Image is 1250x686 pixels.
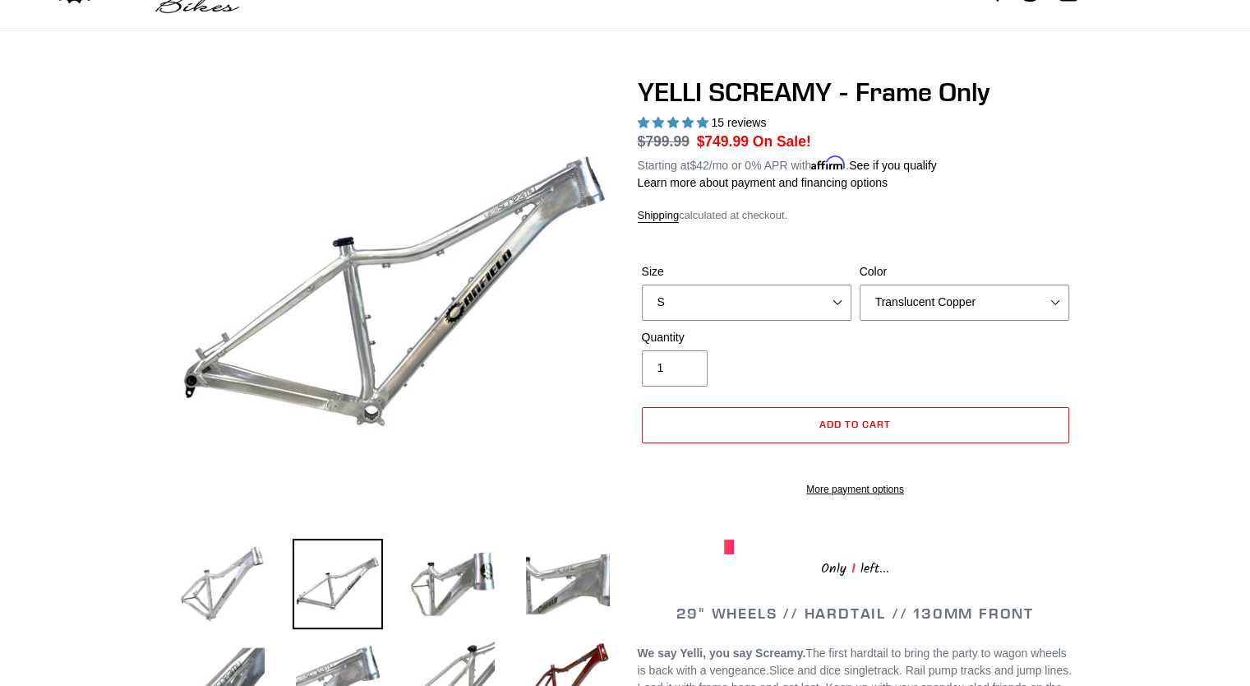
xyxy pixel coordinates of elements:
[753,131,811,152] span: On Sale!
[642,263,851,280] label: Size
[711,116,766,129] span: 15 reviews
[724,554,987,580] div: Only left...
[638,176,888,189] a: Learn more about payment and financing options
[811,156,846,170] span: Affirm
[638,116,712,129] span: 5.00 stars
[697,133,749,150] span: $749.99
[638,207,1073,224] div: calculated at checkout.
[638,153,937,174] p: Starting at /mo or 0% APR with .
[293,539,383,629] img: Load image into Gallery viewer, YELLI SCREAMY - Frame Only
[860,263,1069,280] label: Color
[523,539,613,629] img: Load image into Gallery viewer, YELLI SCREAMY - Frame Only
[642,482,1069,497] a: More payment options
[849,159,937,172] a: See if you qualify - Learn more about Affirm Financing (opens in modal)
[638,647,1067,677] span: The first hardtail to bring the party to wagon wheels is back with a vengeance.
[819,418,891,430] span: Add to cart
[638,647,806,660] b: We say Yelli, you say Screamy.
[642,329,851,346] label: Quantity
[690,159,708,172] span: $42
[638,76,1073,108] h1: YELLI SCREAMY - Frame Only
[178,539,268,629] img: Load image into Gallery viewer, YELLI SCREAMY - Frame Only
[638,209,680,223] a: Shipping
[642,407,1069,443] button: Add to cart
[846,559,860,579] span: 1
[408,539,498,629] img: Load image into Gallery viewer, YELLI SCREAMY - Frame Only
[676,604,1034,623] span: 29" WHEELS // HARDTAIL // 130MM FRONT
[638,133,690,150] s: $799.99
